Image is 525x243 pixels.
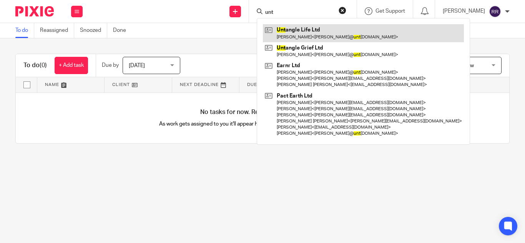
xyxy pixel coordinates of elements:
[40,62,47,68] span: (0)
[139,120,386,128] p: As work gets assigned to you it'll appear here automatically, helping you stay organised.
[15,23,34,38] a: To do
[102,61,119,69] p: Due by
[15,6,54,17] img: Pixie
[80,23,107,38] a: Snoozed
[23,61,47,69] h1: To do
[16,108,509,116] h4: No tasks for now. Relax and enjoy your day!
[129,63,145,68] span: [DATE]
[443,7,485,15] p: [PERSON_NAME]
[264,9,334,16] input: Search
[375,8,405,14] span: Get Support
[40,23,74,38] a: Reassigned
[55,57,88,74] a: + Add task
[489,5,501,18] img: svg%3E
[339,7,346,14] button: Clear
[113,23,132,38] a: Done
